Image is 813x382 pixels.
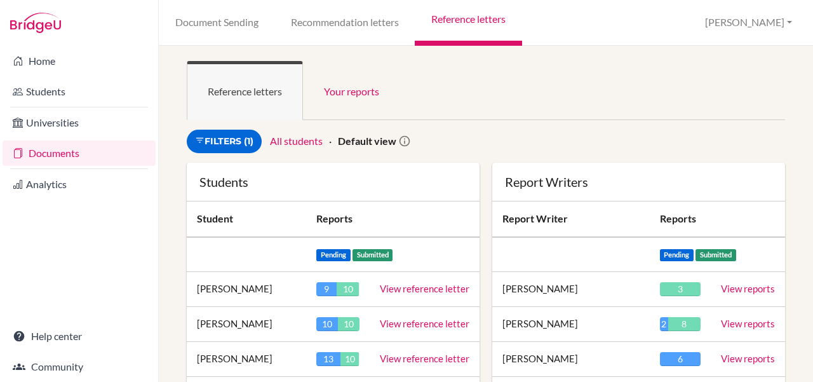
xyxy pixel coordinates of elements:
[380,283,469,294] a: View reference letter
[492,307,650,342] td: [PERSON_NAME]
[316,352,340,366] div: 13
[3,354,156,379] a: Community
[338,135,396,147] strong: Default view
[187,61,303,120] a: Reference letters
[199,175,467,188] div: Students
[187,307,306,342] td: [PERSON_NAME]
[3,172,156,197] a: Analytics
[337,282,359,296] div: 10
[3,110,156,135] a: Universities
[3,79,156,104] a: Students
[187,342,306,377] td: [PERSON_NAME]
[721,318,775,329] a: View reports
[3,140,156,166] a: Documents
[316,317,338,331] div: 10
[187,130,262,153] a: Filters (1)
[270,135,323,147] a: All students
[187,201,306,237] th: Student
[316,282,337,296] div: 9
[353,249,393,261] span: Submitted
[660,282,701,296] div: 3
[660,352,701,366] div: 6
[492,342,650,377] td: [PERSON_NAME]
[380,318,469,329] a: View reference letter
[721,353,775,364] a: View reports
[380,353,469,364] a: View reference letter
[306,201,480,237] th: Reports
[695,249,736,261] span: Submitted
[650,201,711,237] th: Reports
[10,13,61,33] img: Bridge-U
[699,11,798,34] button: [PERSON_NAME]
[492,201,650,237] th: Report Writer
[316,249,351,261] span: Pending
[660,317,668,331] div: 2
[340,352,359,366] div: 10
[668,317,701,331] div: 8
[505,175,772,188] div: Report Writers
[303,61,400,120] a: Your reports
[492,272,650,307] td: [PERSON_NAME]
[660,249,694,261] span: Pending
[3,324,156,349] a: Help center
[721,283,775,294] a: View reports
[187,272,306,307] td: [PERSON_NAME]
[338,317,359,331] div: 10
[3,48,156,74] a: Home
